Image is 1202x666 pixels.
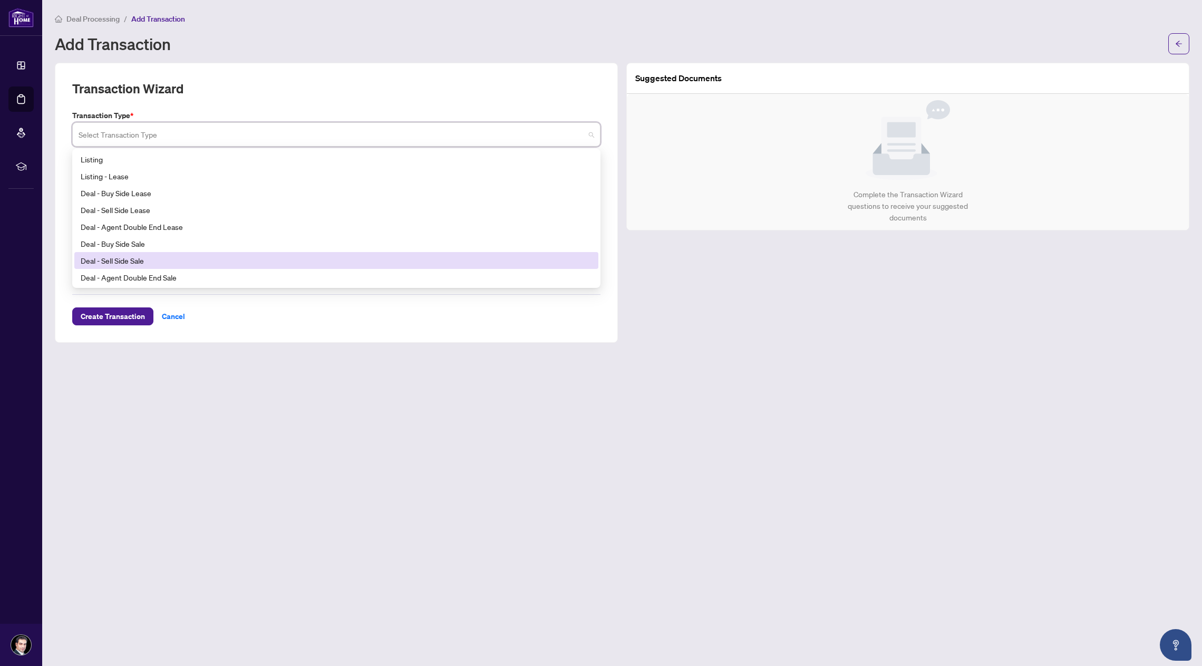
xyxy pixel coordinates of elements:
[55,15,62,23] span: home
[74,269,598,286] div: Deal - Agent Double End Sale
[74,235,598,252] div: Deal - Buy Side Sale
[81,170,592,182] div: Listing - Lease
[74,151,598,168] div: Listing
[81,204,592,216] div: Deal - Sell Side Lease
[72,110,600,121] label: Transaction Type
[74,218,598,235] div: Deal - Agent Double End Lease
[55,35,171,52] h1: Add Transaction
[74,252,598,269] div: Deal - Sell Side Sale
[866,100,950,180] img: Null State Icon
[74,168,598,185] div: Listing - Lease
[837,189,980,224] div: Complete the Transaction Wizard questions to receive your suggested documents
[72,80,183,97] h2: Transaction Wizard
[81,153,592,165] div: Listing
[1175,40,1182,47] span: arrow-left
[124,13,127,25] li: /
[8,8,34,27] img: logo
[11,635,31,655] img: Profile Icon
[81,221,592,233] div: Deal - Agent Double End Lease
[131,14,185,24] span: Add Transaction
[81,255,592,266] div: Deal - Sell Side Sale
[153,307,193,325] button: Cancel
[81,187,592,199] div: Deal - Buy Side Lease
[81,308,145,325] span: Create Transaction
[162,308,185,325] span: Cancel
[66,14,120,24] span: Deal Processing
[81,272,592,283] div: Deal - Agent Double End Sale
[635,72,722,85] article: Suggested Documents
[74,201,598,218] div: Deal - Sell Side Lease
[1160,629,1191,661] button: Open asap
[81,238,592,249] div: Deal - Buy Side Sale
[72,307,153,325] button: Create Transaction
[74,185,598,201] div: Deal - Buy Side Lease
